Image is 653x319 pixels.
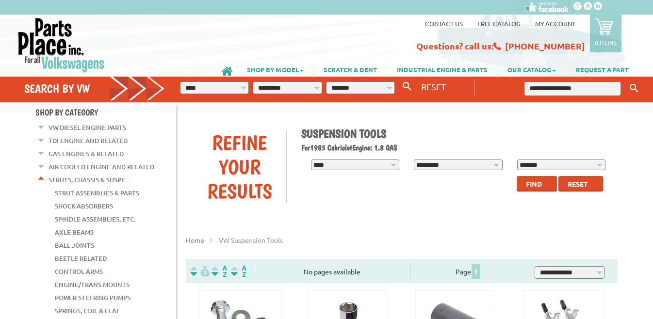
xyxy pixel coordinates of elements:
a: My Account [535,19,575,28]
button: Search By VW... [399,80,415,94]
a: Gas Engines & Related [49,147,124,160]
div: No pages available [254,267,410,277]
a: Strut Assemblies & Parts [55,187,139,199]
button: Find [517,176,557,191]
div: Refine Your Results [193,130,286,203]
button: Reset [558,176,603,191]
a: Struts, Chassis & Suspe... [49,174,130,186]
img: Sort by Sales Rank [229,266,248,277]
span: 1 [472,264,480,279]
span: RESET [421,81,446,92]
a: Shock Absorbers [55,200,113,212]
a: Ball Joints [55,239,94,252]
img: Parts Place Inc! [17,17,106,73]
button: RESET [417,80,450,94]
a: Free Catalog [477,19,521,28]
a: Engine/Trans Mounts [55,278,130,291]
h1: Suspension Tools [301,127,611,141]
a: Control Arms [55,265,103,278]
a: Axle Beams [55,226,94,239]
a: REQUEST A PART [566,61,638,78]
a: SHOP BY MODEL [237,61,313,78]
h4: Search by VW [24,81,165,96]
a: SCRATCH & DENT [314,61,387,78]
span: For [301,143,310,152]
a: Contact us [425,19,463,28]
a: Spindle Assemblies, Etc. [55,213,135,225]
a: Power Steering Pumps [55,291,131,304]
a: VW Diesel Engine Parts [49,121,126,134]
a: OUR CATALOG [498,61,566,78]
button: Keyword Search [627,80,641,96]
a: Springs, Coil & Leaf [55,304,120,317]
p: 0 items [595,38,617,47]
a: Home [186,236,204,244]
span: Reset [568,179,588,188]
span: VW suspension tools [219,236,283,244]
h4: Shop By Category [35,107,176,117]
img: filterpricelow.svg [190,266,210,277]
span: Engine: 1.8 GAS [352,143,397,152]
a: INDUSTRIAL ENGINE & PARTS [387,61,497,78]
a: Beetle Related [55,252,107,265]
span: Find [526,179,542,188]
h2: 1985 Cabriolet [301,143,611,152]
img: Sort by Headline [210,266,229,277]
a: TDI Engine and Related [49,134,128,147]
a: Air Cooled Engine and Related [49,160,154,173]
a: 0 items [590,15,621,52]
div: Page [410,263,526,279]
